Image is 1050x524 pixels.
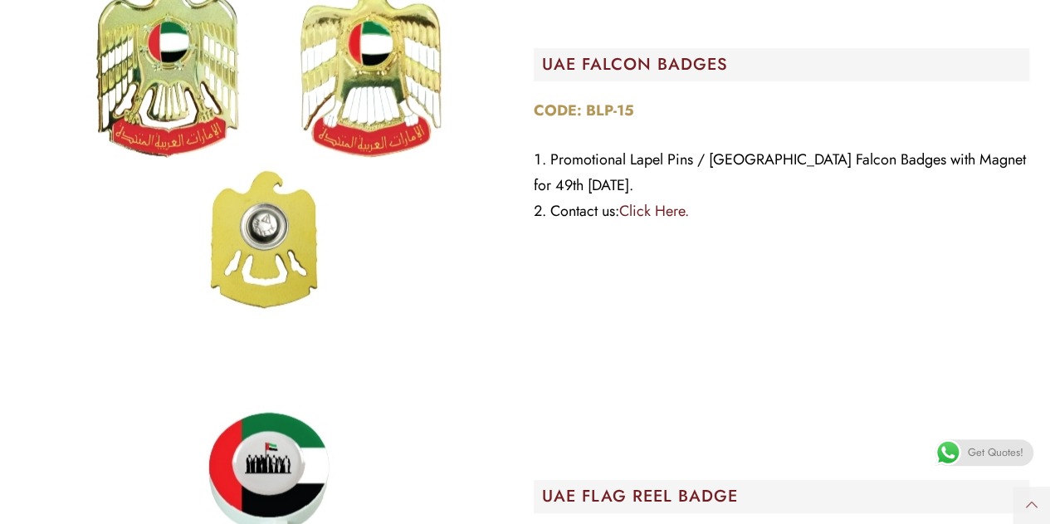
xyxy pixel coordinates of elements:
[534,147,1030,198] li: Promotional Lapel Pins / [GEOGRAPHIC_DATA] Falcon Badges with Magnet for 49th [DATE].
[542,56,1030,73] h2: UAE FALCON BADGES
[619,200,689,222] a: Click Here.
[534,100,634,121] strong: CODE: BLP-15
[968,439,1023,466] span: Get Quotes!
[534,198,1030,224] li: Contact us:
[542,488,1030,505] h2: UAE FLAG REEL BADGE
